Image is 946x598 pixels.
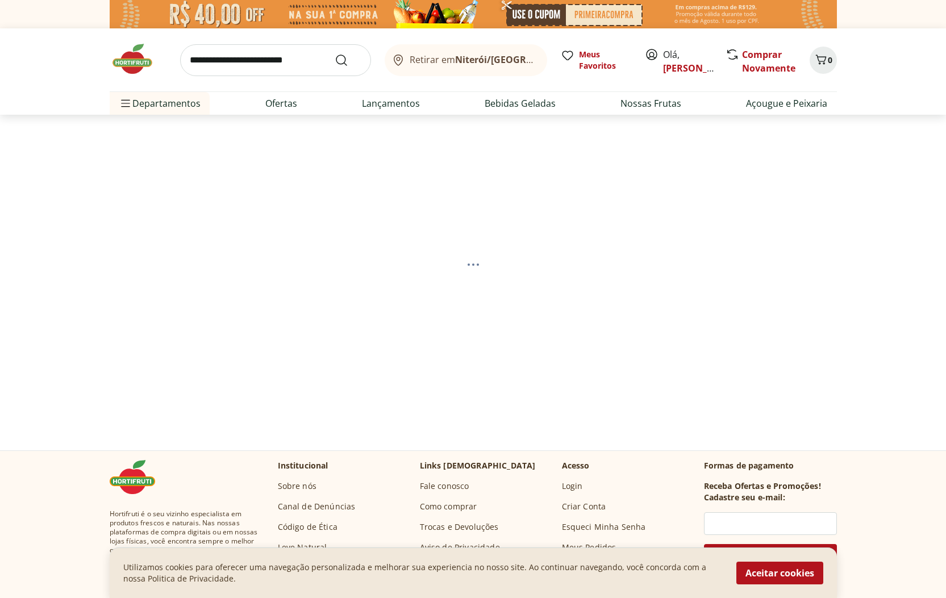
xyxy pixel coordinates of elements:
[455,53,585,66] b: Niterói/[GEOGRAPHIC_DATA]
[110,42,166,76] img: Hortifruti
[335,53,362,67] button: Submit Search
[265,97,297,110] a: Ofertas
[579,49,631,72] span: Meus Favoritos
[385,44,547,76] button: Retirar emNiterói/[GEOGRAPHIC_DATA]
[278,542,327,553] a: Leve Natural
[485,97,556,110] a: Bebidas Geladas
[562,542,616,553] a: Meus Pedidos
[620,97,681,110] a: Nossas Frutas
[736,562,823,584] button: Aceitar cookies
[663,48,714,75] span: Olá,
[119,90,132,117] button: Menu
[278,501,356,512] a: Canal de Denúncias
[410,55,535,65] span: Retirar em
[562,501,606,512] a: Criar Conta
[561,49,631,72] a: Meus Favoritos
[278,521,337,533] a: Código de Ética
[420,460,536,471] p: Links [DEMOGRAPHIC_DATA]
[704,480,821,492] h3: Receba Ofertas e Promoções!
[810,47,837,74] button: Carrinho
[420,501,477,512] a: Como comprar
[180,44,371,76] input: search
[278,460,328,471] p: Institucional
[278,480,316,492] a: Sobre nós
[110,460,166,494] img: Hortifruti
[663,62,737,74] a: [PERSON_NAME]
[742,48,795,74] a: Comprar Novamente
[746,97,827,110] a: Açougue e Peixaria
[420,480,469,492] a: Fale conosco
[123,562,723,584] p: Utilizamos cookies para oferecer uma navegação personalizada e melhorar sua experiencia no nosso ...
[119,90,201,117] span: Departamentos
[420,542,500,553] a: Aviso de Privacidade
[704,544,837,571] button: Cadastrar
[704,460,837,471] p: Formas de pagamento
[110,509,260,573] span: Hortifruti é o seu vizinho especialista em produtos frescos e naturais. Nas nossas plataformas de...
[828,55,832,65] span: 0
[562,521,646,533] a: Esqueci Minha Senha
[562,460,590,471] p: Acesso
[362,97,420,110] a: Lançamentos
[562,480,583,492] a: Login
[704,492,785,503] h3: Cadastre seu e-mail:
[420,521,499,533] a: Trocas e Devoluções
